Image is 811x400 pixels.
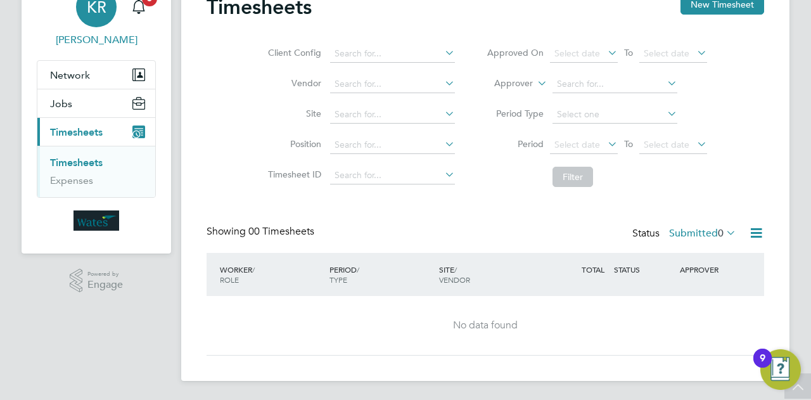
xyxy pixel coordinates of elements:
[326,258,436,291] div: PERIOD
[330,167,455,184] input: Search for...
[70,269,124,293] a: Powered byEngage
[264,108,321,119] label: Site
[50,98,72,110] span: Jobs
[50,126,103,138] span: Timesheets
[454,264,457,274] span: /
[677,258,743,281] div: APPROVER
[554,48,600,59] span: Select date
[50,69,90,81] span: Network
[264,138,321,150] label: Position
[552,167,593,187] button: Filter
[436,258,546,291] div: SITE
[37,89,155,117] button: Jobs
[552,106,677,124] input: Select one
[554,139,600,150] span: Select date
[644,139,689,150] span: Select date
[760,349,801,390] button: Open Resource Center, 9 new notifications
[620,44,637,61] span: To
[582,264,604,274] span: TOTAL
[207,225,317,238] div: Showing
[330,136,455,154] input: Search for...
[330,75,455,93] input: Search for...
[264,77,321,89] label: Vendor
[552,75,677,93] input: Search for...
[50,174,93,186] a: Expenses
[37,32,156,48] span: Kira Reeder
[37,210,156,231] a: Go to home page
[50,157,103,169] a: Timesheets
[248,225,314,238] span: 00 Timesheets
[252,264,255,274] span: /
[669,227,736,240] label: Submitted
[760,358,765,375] div: 9
[487,47,544,58] label: Approved On
[217,258,326,291] div: WORKER
[620,136,637,152] span: To
[487,108,544,119] label: Period Type
[330,106,455,124] input: Search for...
[37,146,155,197] div: Timesheets
[87,280,123,290] span: Engage
[718,227,724,240] span: 0
[644,48,689,59] span: Select date
[219,319,751,332] div: No data found
[87,269,123,280] span: Powered by
[264,169,321,180] label: Timesheet ID
[357,264,359,274] span: /
[611,258,677,281] div: STATUS
[73,210,119,231] img: wates-logo-retina.png
[220,274,239,285] span: ROLE
[37,61,155,89] button: Network
[632,225,739,243] div: Status
[329,274,347,285] span: TYPE
[439,274,470,285] span: VENDOR
[476,77,533,90] label: Approver
[330,45,455,63] input: Search for...
[37,118,155,146] button: Timesheets
[487,138,544,150] label: Period
[264,47,321,58] label: Client Config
